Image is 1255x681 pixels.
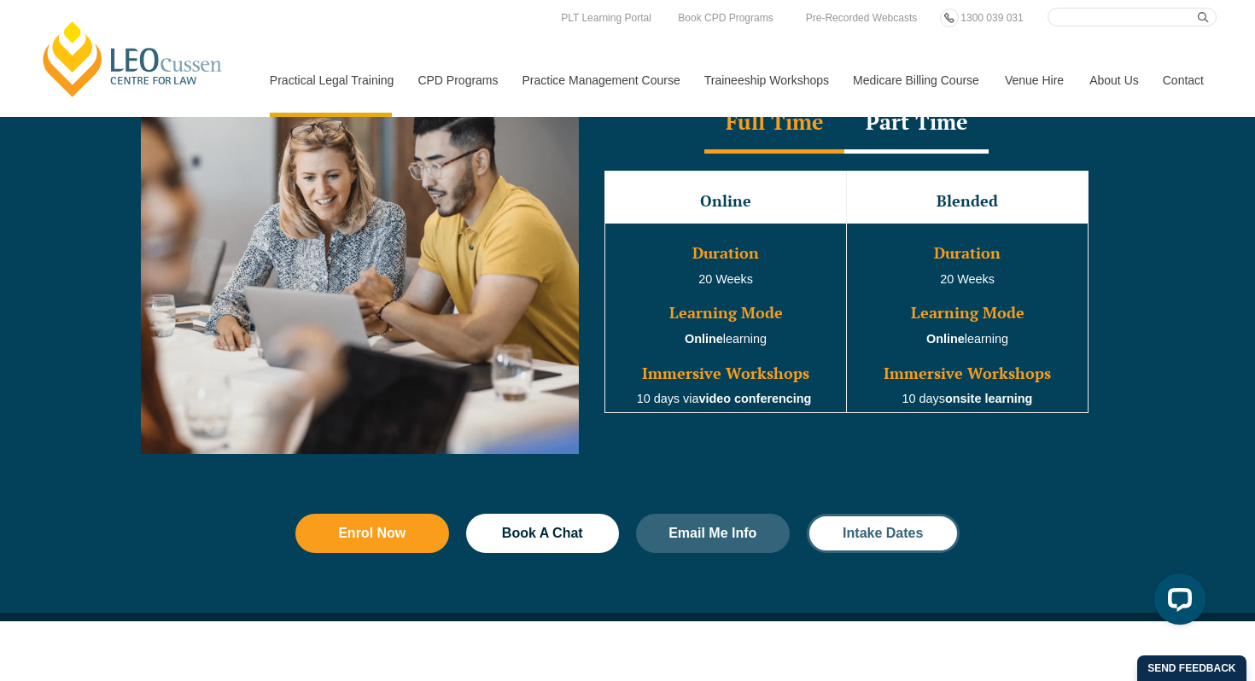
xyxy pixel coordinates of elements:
[704,94,844,154] div: Full Time
[847,223,1089,412] td: 20 Weeks learning 10 days
[843,527,923,540] span: Intake Dates
[849,305,1086,322] h3: Learning Mode
[692,44,840,117] a: Traineeship Workshops
[692,242,759,263] span: Duration
[338,527,406,540] span: Enrol Now
[802,9,922,27] a: Pre-Recorded Webcasts
[557,9,656,27] a: PLT Learning Portal
[926,332,965,346] strong: Online
[1077,44,1150,117] a: About Us
[840,44,992,117] a: Medicare Billing Course
[636,514,790,553] a: Email Me Info
[38,19,227,99] a: [PERSON_NAME] Centre for Law
[849,365,1086,382] h3: Immersive Workshops
[1150,44,1217,117] a: Contact
[685,332,723,346] strong: Online
[698,392,811,405] strong: video conferencing
[849,245,1086,262] h3: Duration
[405,44,509,117] a: CPD Programs
[844,94,989,154] div: Part Time
[607,193,844,210] h3: Online
[992,44,1077,117] a: Venue Hire
[849,193,1086,210] h3: Blended
[607,365,844,382] h3: Immersive Workshops
[668,527,756,540] span: Email Me Info
[698,272,753,286] span: 20 Weeks
[945,392,1032,405] strong: onsite learning
[960,12,1023,24] span: 1300 039 031
[502,527,583,540] span: Book A Chat
[1141,567,1212,638] iframe: LiveChat chat widget
[605,223,847,412] td: learning 10 days via
[510,44,692,117] a: Practice Management Course
[295,514,449,553] a: Enrol Now
[956,9,1027,27] a: 1300 039 031
[466,514,620,553] a: Book A Chat
[807,514,960,553] a: Intake Dates
[674,9,777,27] a: Book CPD Programs
[257,44,406,117] a: Practical Legal Training
[607,305,844,322] h3: Learning Mode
